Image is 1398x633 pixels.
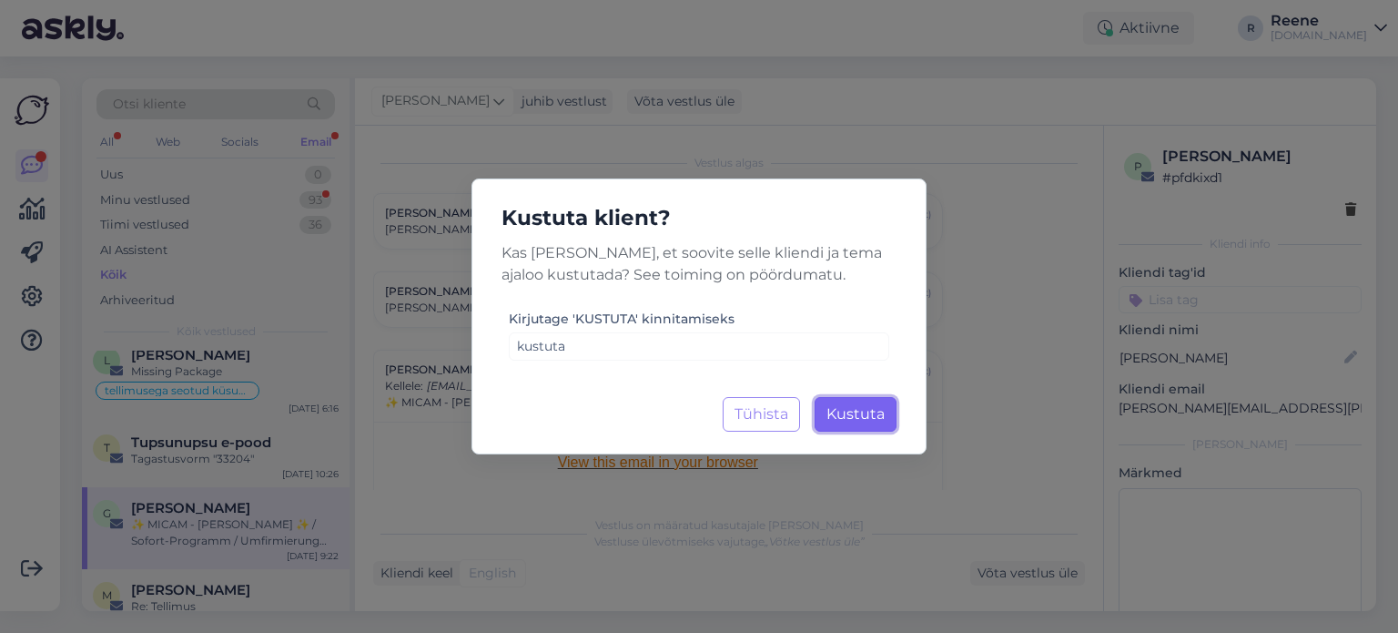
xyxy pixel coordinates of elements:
span: Kustuta [826,405,885,423]
label: Kirjutage 'KUSTUTA' kinnitamiseks [509,310,734,329]
h5: Kustuta klient? [487,201,911,235]
button: Tühista [723,397,800,432]
button: Kustuta [815,397,897,432]
p: Kas [PERSON_NAME], et soovite selle kliendi ja tema ajaloo kustutada? See toiming on pöördumatu. [487,242,911,286]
